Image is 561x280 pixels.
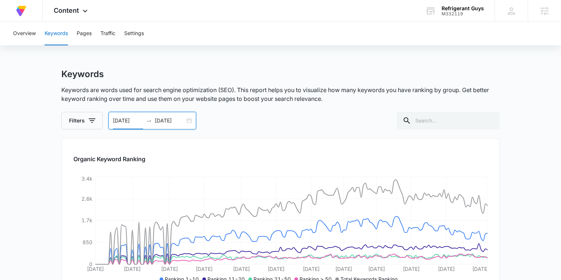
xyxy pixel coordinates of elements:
[87,266,104,272] tspan: [DATE]
[124,22,144,45] button: Settings
[81,175,92,182] tspan: 3.4k
[368,266,385,272] tspan: [DATE]
[233,266,250,272] tspan: [DATE]
[438,266,455,272] tspan: [DATE]
[155,117,185,125] input: End date
[161,266,178,272] tspan: [DATE]
[61,112,103,129] button: Filters
[113,117,143,125] input: Start date
[100,22,115,45] button: Traffic
[146,118,152,124] span: swap-right
[81,196,92,202] tspan: 2.6k
[73,155,488,163] h2: Organic Keyword Ranking
[83,239,92,245] tspan: 850
[403,266,420,272] tspan: [DATE]
[303,266,320,272] tspan: [DATE]
[61,69,104,80] h1: Keywords
[196,266,213,272] tspan: [DATE]
[61,86,500,103] p: Keywords are words used for search engine optimization (SEO). This report helps you to visualize ...
[397,112,500,129] input: Search...
[77,22,92,45] button: Pages
[442,11,484,16] div: account id
[54,7,79,14] span: Content
[146,118,152,124] span: to
[442,5,484,11] div: account name
[124,266,141,272] tspan: [DATE]
[89,261,92,267] tspan: 0
[472,266,489,272] tspan: [DATE]
[45,22,68,45] button: Keywords
[81,217,92,223] tspan: 1.7k
[15,4,28,18] img: Volusion
[13,22,36,45] button: Overview
[335,266,352,272] tspan: [DATE]
[268,266,285,272] tspan: [DATE]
